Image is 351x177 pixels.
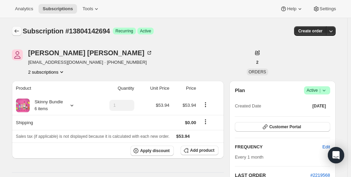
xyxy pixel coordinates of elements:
span: Create order [298,28,322,34]
button: Subscriptions [39,4,77,14]
button: Product actions [200,101,211,108]
span: ORDERS [249,70,266,74]
button: Edit [318,142,334,152]
button: Customer Portal [235,122,330,132]
th: Shipping [12,115,92,130]
th: Unit Price [136,81,171,96]
button: Product actions [28,69,65,75]
span: Edit [322,144,330,150]
h2: Plan [235,87,245,94]
button: Shipping actions [200,118,211,126]
span: Recurring [116,28,133,34]
span: Add product [190,148,214,153]
button: Apply discount [131,146,174,156]
span: [DATE] [312,103,326,109]
span: Subscriptions [43,6,73,12]
span: $53.94 [183,103,196,108]
button: [DATE] [308,101,330,111]
div: Open Intercom Messenger [328,147,344,163]
span: Settings [320,6,336,12]
span: 2 [256,60,259,65]
span: Subscription #13804142694 [23,27,110,35]
th: Product [12,81,92,96]
span: Tools [82,6,93,12]
button: Analytics [11,4,37,14]
img: product img [16,99,30,112]
span: Created Date [235,103,261,109]
button: Subscriptions [12,26,21,36]
span: Active [140,28,151,34]
th: Price [171,81,198,96]
th: Quantity [92,81,136,96]
button: Add product [181,146,218,155]
span: Sales tax (if applicable) is not displayed because it is calculated with each new order. [16,134,170,139]
div: [PERSON_NAME] [PERSON_NAME] [28,49,153,56]
button: Settings [309,4,340,14]
span: [EMAIL_ADDRESS][DOMAIN_NAME] · [PHONE_NUMBER] [28,59,153,66]
span: Active [307,87,327,94]
span: Help [287,6,296,12]
span: Analytics [15,6,33,12]
span: Every 1 month [235,154,263,160]
span: Apply discount [140,148,170,153]
button: Tools [78,4,104,14]
span: Customer Portal [269,124,301,130]
div: Skinny Bundle [30,99,63,112]
button: 2 [252,58,263,67]
span: Jessica Koon [12,49,23,60]
small: 6 items [35,106,48,111]
span: $53.94 [176,134,190,139]
span: $53.94 [156,103,169,108]
h2: FREQUENCY [235,144,322,150]
button: Create order [294,26,326,36]
span: | [319,88,320,93]
button: Help [276,4,307,14]
span: $0.00 [185,120,196,125]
